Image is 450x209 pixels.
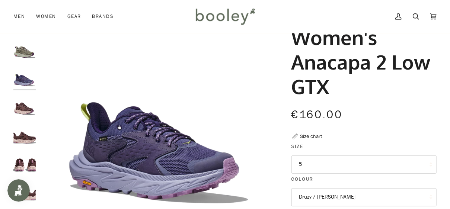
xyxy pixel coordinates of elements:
[13,95,36,117] img: Hoka Women's Anacapa 2 Low GTX Smoky Quartz / Cosmic Pearl - Booley Galway
[192,6,258,27] img: Booley
[13,13,25,20] span: Men
[13,123,36,146] img: Hoka Women's Anacapa 2 Low GTX Smoky Quartz / Cosmic Pearl - Booley Galway
[7,179,30,202] iframe: Button to open loyalty program pop-up
[291,155,437,174] button: 5
[36,13,56,20] span: Women
[291,175,313,183] span: Colour
[291,107,343,122] span: €160.00
[13,152,36,174] img: Hoka Women's Anacapa 2 Low GTX Smoky Quartz / Cosmic Pearl - Booley Galway
[67,13,81,20] span: Gear
[92,13,114,20] span: Brands
[291,25,431,99] h1: Women's Anacapa 2 Low GTX
[300,132,322,140] div: Size chart
[291,188,437,206] button: Druzy / [PERSON_NAME]
[291,142,304,150] span: Size
[13,66,36,89] img: Hoka Women's Anacapa 2 Low GTX Meteor / Cosmic Sky - Booley Galway
[13,38,36,60] img: Hoka Women's Anacapa 2 Low GTX Barley / Celadon Tint - Booley Galway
